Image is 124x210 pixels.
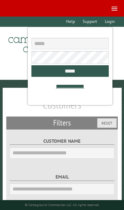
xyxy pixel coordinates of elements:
a: Support [80,17,100,27]
button: Reset [97,118,117,128]
label: Customer Name [10,137,114,145]
label: Email [10,173,114,181]
small: © Campground Commander LLC. All rights reserved. [25,203,100,207]
h1: Customers [6,98,118,117]
h2: Filters [6,117,118,129]
img: Campground Commander [6,29,89,55]
a: Help [63,17,78,27]
a: Login [102,17,118,27]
